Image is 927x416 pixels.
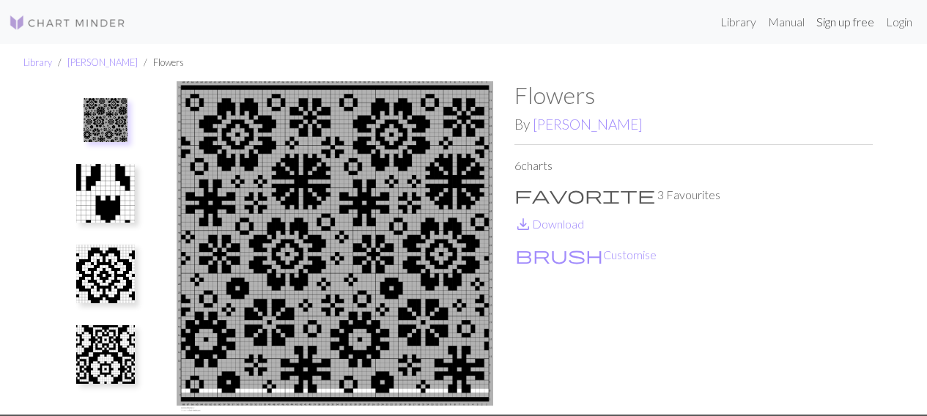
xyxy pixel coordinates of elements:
[514,186,873,204] p: 3 Favourites
[515,245,603,265] span: brush
[23,56,52,68] a: Library
[514,214,532,234] span: save_alt
[514,186,655,204] i: Favourite
[76,245,135,303] img: Hellekind
[533,116,643,133] a: [PERSON_NAME]
[84,98,128,142] img: Latvian blooms
[514,81,873,109] h1: Flowers
[880,7,918,37] a: Login
[138,56,184,70] li: Flowers
[514,185,655,205] span: favorite
[515,246,603,264] i: Customise
[810,7,880,37] a: Sign up free
[514,116,873,133] h2: By
[76,325,135,384] img: Roses
[514,157,873,174] p: 6 charts
[9,14,126,31] img: Logo
[762,7,810,37] a: Manual
[714,7,762,37] a: Library
[514,215,532,233] i: Download
[76,164,135,223] img: Tulip
[514,217,584,231] a: DownloadDownload
[67,56,138,68] a: [PERSON_NAME]
[156,81,514,414] img: Latvian blooms
[514,245,657,264] button: CustomiseCustomise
